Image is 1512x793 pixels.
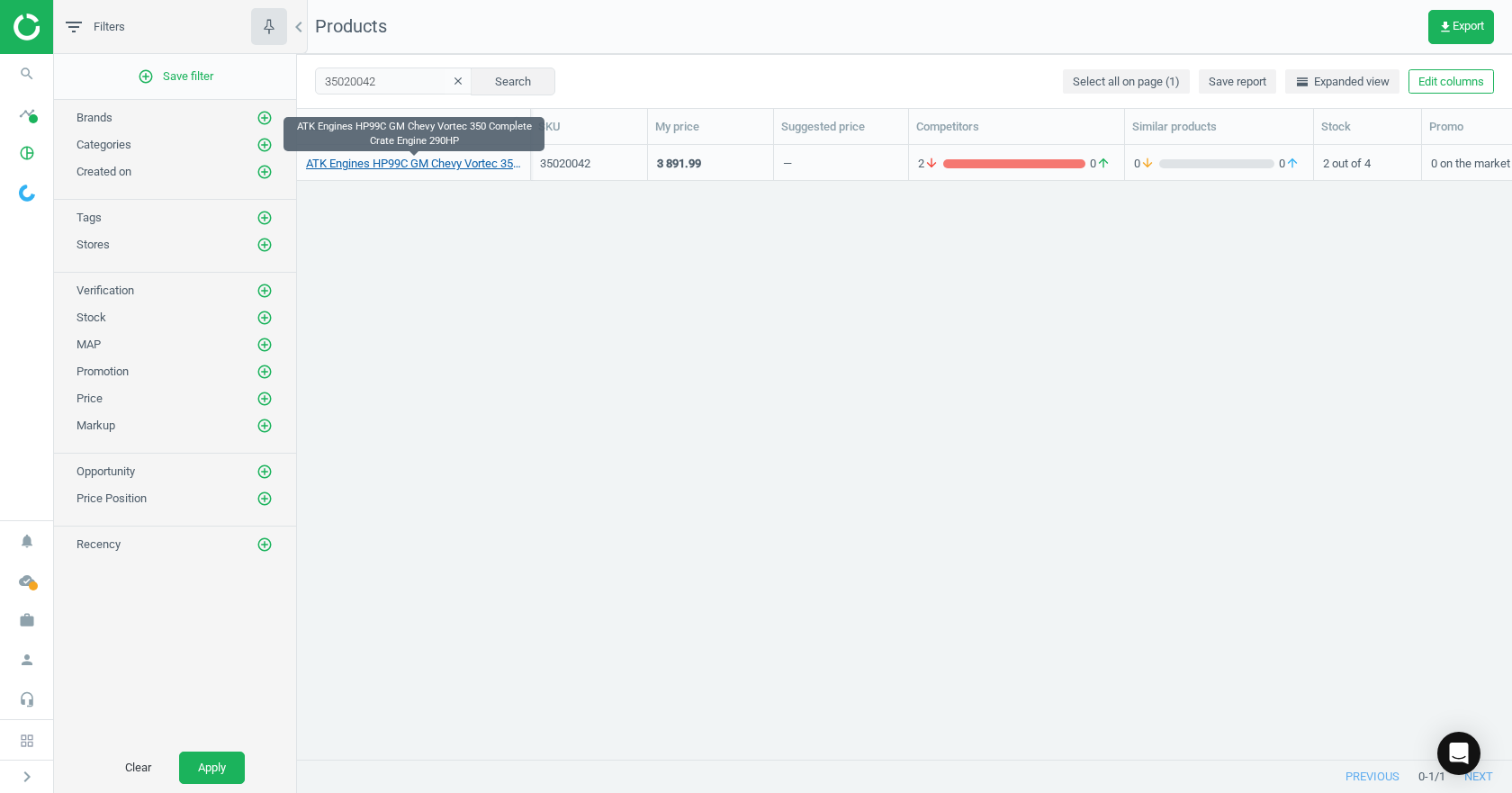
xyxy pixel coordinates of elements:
div: Similar products [1132,119,1306,135]
i: headset_mic [10,682,44,716]
i: arrow_upward [1285,156,1300,172]
i: timeline [10,96,44,131]
span: Products [315,15,387,37]
span: Stock [76,311,106,324]
i: add_circle_outline [256,237,273,253]
button: add_circle_outline [256,282,274,300]
i: notifications [10,524,44,558]
div: SKU [538,119,640,135]
span: Categories [76,138,131,151]
div: 35020042 [540,156,638,172]
span: Stores [76,238,110,251]
span: Price Position [76,491,147,505]
div: grid [297,145,1512,745]
button: Select all on page (1) [1063,69,1190,95]
i: add_circle_outline [256,491,273,507]
i: person [10,643,44,677]
i: arrow_downward [1140,156,1155,172]
span: Export [1438,20,1484,34]
i: search [10,57,44,91]
i: get_app [1438,20,1453,34]
button: add_circle_outline [256,309,274,327]
button: next [1445,761,1512,793]
button: add_circle_outline [256,363,274,381]
button: add_circle_outline [256,463,274,481]
button: add_circle_outline [256,336,274,354]
i: arrow_upward [1096,156,1111,172]
span: Brands [76,111,112,124]
i: cloud_done [10,563,44,598]
button: horizontal_splitExpanded view [1285,69,1399,95]
button: add_circle_outline [256,490,274,508]
div: Stock [1321,119,1414,135]
button: add_circle_outline [256,417,274,435]
button: add_circle_outline [256,536,274,554]
span: Promotion [76,365,129,378]
i: add_circle_outline [256,536,273,553]
span: / 1 [1435,769,1445,785]
button: previous [1327,761,1418,793]
i: add_circle_outline [256,364,273,380]
span: 0 - 1 [1418,769,1435,785]
div: Suggested price [781,119,901,135]
span: Price [76,392,103,405]
i: add_circle_outline [256,337,273,353]
button: add_circle_outline [256,209,274,227]
span: Recency [76,537,121,551]
a: ATK Engines HP99C GM Chevy Vortec 350 Complete Crate Engine 290HP [306,156,521,172]
button: get_appExport [1428,10,1494,44]
i: horizontal_split [1295,75,1309,89]
span: Expanded view [1295,74,1390,90]
span: Opportunity [76,464,135,478]
button: add_circle_outline [256,390,274,408]
i: add_circle_outline [256,418,273,434]
img: wGWNvw8QSZomAAAAABJRU5ErkJggg== [19,185,35,202]
i: filter_list [63,16,85,38]
span: Verification [76,284,134,297]
span: Markup [76,419,115,432]
button: add_circle_outline [256,163,274,181]
span: MAP [76,338,101,351]
button: Edit columns [1408,69,1494,95]
div: 2 out of 4 [1323,147,1412,178]
span: 0 [1085,156,1115,172]
span: 0 [1134,156,1159,172]
span: Tags [76,211,102,224]
i: add_circle_outline [256,164,273,180]
i: add_circle_outline [256,283,273,299]
div: ATK Engines HP99C GM Chevy Vortec 350 Complete Crate Engine 290HP [283,117,544,151]
div: Competitors [916,119,1117,135]
button: Save report [1199,69,1276,95]
span: Save report [1209,74,1266,90]
span: Select all on page (1) [1073,74,1180,90]
button: add_circle_outlineSave filter [54,59,296,95]
i: pie_chart_outlined [10,136,44,170]
button: add_circle_outline [256,236,274,254]
div: My price [655,119,766,135]
i: arrow_downward [924,156,939,172]
i: chevron_right [16,766,38,788]
img: ajHJNr6hYgQAAAAASUVORK5CYII= [13,14,141,41]
i: add_circle_outline [256,210,273,226]
button: clear [445,69,472,95]
i: add_circle_outline [256,391,273,407]
div: 3 891.99 [657,156,701,172]
button: Search [471,68,555,95]
button: Clear [106,752,170,784]
span: Save filter [138,68,213,85]
input: SKU/Title search [315,68,472,95]
div: — [783,156,792,178]
span: Filters [94,19,125,35]
span: 2 [918,156,943,172]
i: work [10,603,44,637]
i: add_circle_outline [256,464,273,480]
i: clear [452,75,464,87]
div: Open Intercom Messenger [1437,732,1480,775]
span: Created on [76,165,131,178]
i: add_circle_outline [256,310,273,326]
i: add_circle_outline [256,137,273,153]
button: add_circle_outline [256,136,274,154]
button: Apply [179,752,245,784]
span: 0 [1274,156,1304,172]
i: add_circle_outline [256,110,273,126]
